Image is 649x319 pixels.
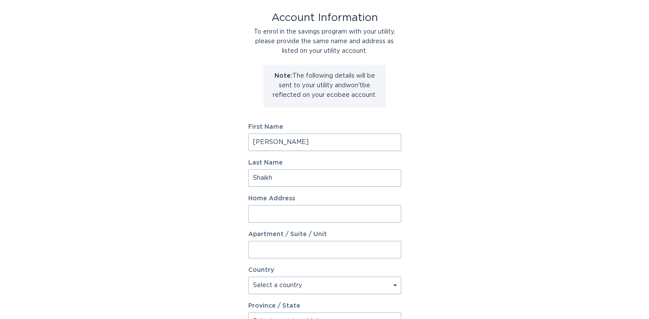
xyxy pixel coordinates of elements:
[248,267,274,273] label: Country
[248,196,401,202] label: Home Address
[248,13,401,23] div: Account Information
[270,71,379,100] p: The following details will be sent to your utility and won't be reflected on your ecobee account.
[248,160,401,166] label: Last Name
[248,27,401,56] div: To enrol in the savings program with your utility, please provide the same name and address as li...
[248,124,401,130] label: First Name
[274,73,292,79] strong: Note:
[248,303,300,309] label: Province / State
[248,231,401,237] label: Apartment / Suite / Unit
